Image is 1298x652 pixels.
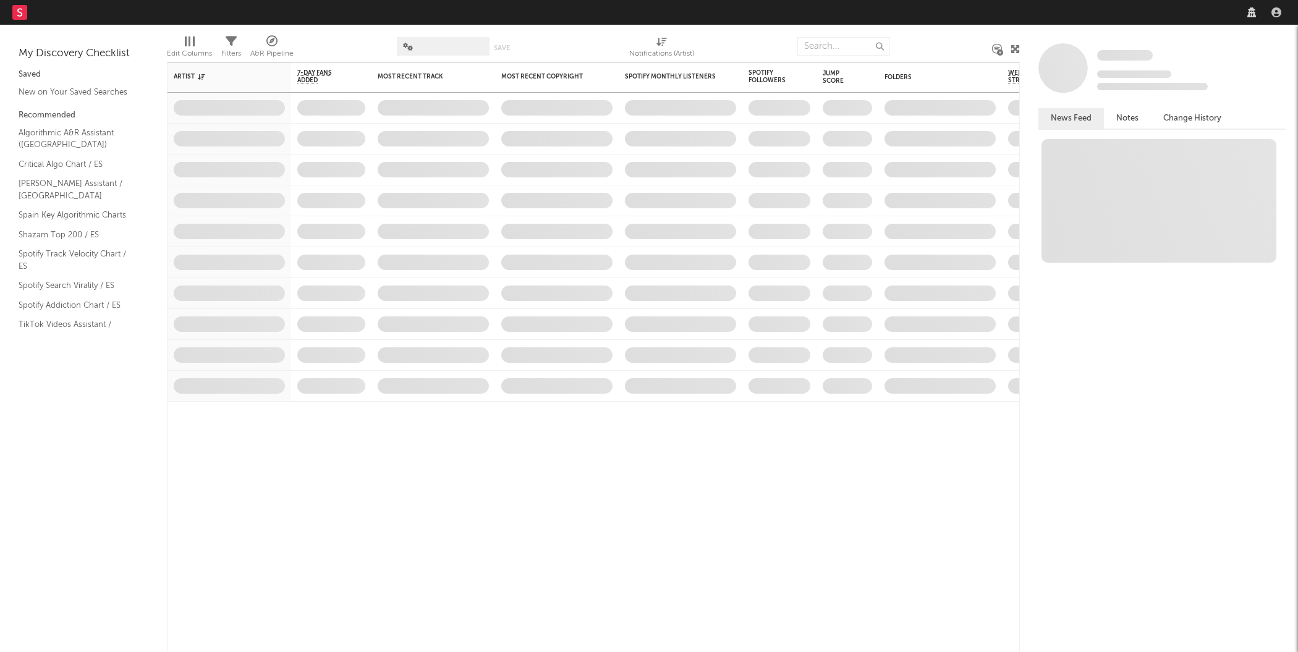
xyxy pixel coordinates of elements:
span: Some Artist [1097,50,1153,61]
div: Filters [221,31,241,67]
div: Most Recent Track [378,73,470,80]
button: Notes [1104,108,1151,129]
div: My Discovery Checklist [19,46,148,61]
span: Weekly US Streams [1008,69,1051,84]
a: Algorithmic A&R Assistant ([GEOGRAPHIC_DATA]) [19,126,136,151]
a: Spotify Track Velocity Chart / ES [19,247,136,273]
span: Tracking Since: [DATE] [1097,70,1171,78]
div: Spotify Monthly Listeners [625,73,718,80]
a: Spotify Search Virality / ES [19,279,136,292]
div: Saved [19,67,148,82]
div: A&R Pipeline [250,46,294,61]
a: Critical Algo Chart / ES [19,158,136,171]
div: Filters [221,46,241,61]
span: 0 fans last week [1097,83,1208,90]
div: Jump Score [823,70,854,85]
a: Spain Key Algorithmic Charts [19,208,136,222]
button: Change History [1151,108,1234,129]
a: Some Artist [1097,49,1153,62]
a: Spotify Addiction Chart / ES [19,298,136,312]
div: Edit Columns [167,31,212,67]
div: Edit Columns [167,46,212,61]
div: Spotify Followers [749,69,792,84]
div: Notifications (Artist) [629,46,694,61]
a: TikTok Videos Assistant / [GEOGRAPHIC_DATA] [19,318,136,343]
input: Search... [797,37,890,56]
div: Artist [174,73,266,80]
span: 7-Day Fans Added [297,69,347,84]
a: Shazam Top 200 / ES [19,228,136,242]
div: Recommended [19,108,148,123]
div: Notifications (Artist) [629,31,694,67]
a: [PERSON_NAME] Assistant / [GEOGRAPHIC_DATA] [19,177,136,202]
div: Folders [884,74,977,81]
div: A&R Pipeline [250,31,294,67]
button: News Feed [1038,108,1104,129]
a: New on Your Saved Searches [19,85,136,99]
div: Most Recent Copyright [501,73,594,80]
button: Save [494,44,510,51]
